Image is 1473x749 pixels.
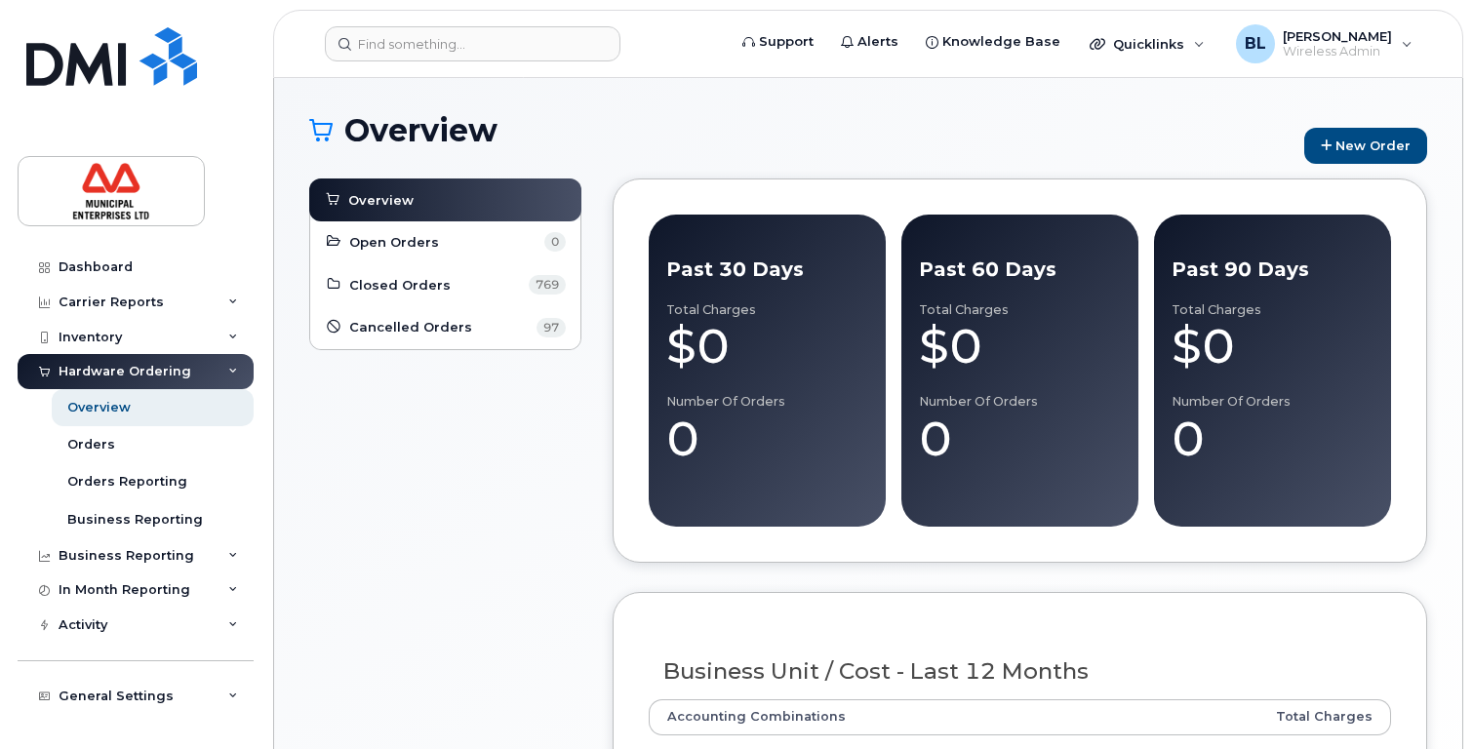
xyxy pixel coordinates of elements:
div: Past 60 Days [919,256,1121,284]
h1: Overview [309,113,1294,147]
a: Open Orders 0 [325,230,566,254]
a: Overview [324,188,567,212]
span: 97 [537,318,566,337]
span: Cancelled Orders [349,318,472,336]
div: Number of Orders [666,394,868,410]
a: Cancelled Orders 97 [325,316,566,339]
div: Total Charges [666,302,868,318]
div: Number of Orders [919,394,1121,410]
div: 0 [666,410,868,468]
span: Closed Orders [349,276,451,295]
div: $0 [1172,317,1373,375]
div: 0 [1172,410,1373,468]
a: New Order [1304,128,1427,164]
h3: Business Unit / Cost - Last 12 Months [663,659,1377,684]
div: Past 30 Days [666,256,868,284]
span: 769 [529,275,566,295]
div: Number of Orders [1172,394,1373,410]
div: 0 [919,410,1121,468]
div: Total Charges [919,302,1121,318]
th: Accounting Combinations [649,699,1108,734]
div: $0 [919,317,1121,375]
div: Total Charges [1172,302,1373,318]
div: Past 90 Days [1172,256,1373,284]
span: 0 [544,232,566,252]
div: $0 [666,317,868,375]
th: Total Charges [1107,699,1391,734]
a: Closed Orders 769 [325,273,566,296]
span: Overview [348,191,414,210]
span: Open Orders [349,233,439,252]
